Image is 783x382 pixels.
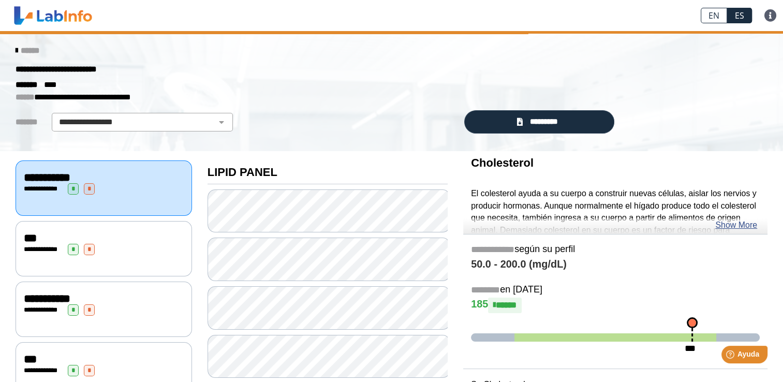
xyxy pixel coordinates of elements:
p: El colesterol ayuda a su cuerpo a construir nuevas células, aislar los nervios y producir hormona... [471,187,760,299]
a: ES [727,8,752,23]
h4: 50.0 - 200.0 (mg/dL) [471,258,760,271]
iframe: Help widget launcher [691,342,772,371]
a: Show More [715,219,757,231]
b: Cholesterol [471,156,534,169]
h5: según su perfil [471,244,760,256]
h4: 185 [471,298,760,313]
h5: en [DATE] [471,284,760,296]
b: LIPID PANEL [208,166,277,179]
a: EN [701,8,727,23]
